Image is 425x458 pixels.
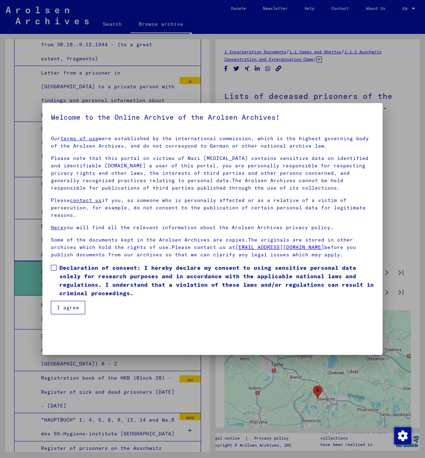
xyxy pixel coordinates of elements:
[51,135,374,150] p: Our were established by the international commission, which is the highest governing body of the ...
[235,244,324,250] a: [EMAIL_ADDRESS][DOMAIN_NAME]
[51,301,85,314] button: I agree
[59,263,374,297] span: Declaration of consent: I hereby declare my consent to using sensitive personal data solely for r...
[51,155,374,192] p: Please note that this portal on victims of Nazi [MEDICAL_DATA] contains sensitive data on identif...
[51,236,374,258] p: Some of the documents kept in the Arolsen Archives are copies.The originals are stored in other a...
[70,197,102,203] a: contact us
[51,224,64,231] a: Here
[394,427,411,444] img: Change consent
[51,112,374,123] h5: Welcome to the Online Archive of the Arolsen Archives!
[51,197,374,219] p: Please if you, as someone who is personally affected or as a relative of a victim of persecution,...
[51,224,374,231] p: you will find all the relevant information about the Arolsen Archives privacy policy.
[60,135,99,142] a: terms of use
